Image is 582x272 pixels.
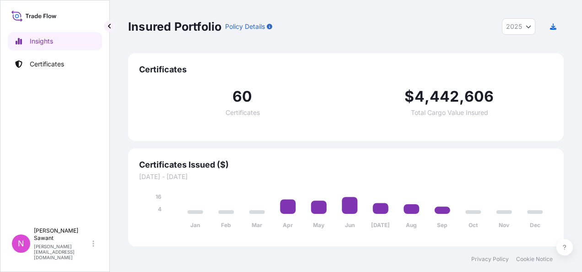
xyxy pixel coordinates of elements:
p: Insights [30,37,53,46]
tspan: 4 [158,206,162,212]
p: Policy Details [225,22,265,31]
a: Privacy Policy [471,256,509,263]
span: $ [404,89,414,104]
p: Insured Portfolio [128,19,221,34]
tspan: Dec [530,222,540,228]
tspan: Jan [190,222,200,228]
tspan: 16 [156,193,162,200]
tspan: May [313,222,325,228]
tspan: Mar [252,222,262,228]
span: Certificates [139,64,553,75]
span: N [18,239,24,248]
tspan: Aug [406,222,417,228]
a: Cookie Notice [516,256,553,263]
a: Insights [8,32,102,50]
tspan: Sep [437,222,447,228]
span: Total Cargo Value Insured [411,109,488,116]
span: 2025 [506,22,522,31]
button: Year Selector [502,18,535,35]
tspan: Oct [469,222,478,228]
a: Certificates [8,55,102,73]
span: 4 [415,89,425,104]
p: [PERSON_NAME] Sawant [34,227,91,242]
tspan: Feb [221,222,231,228]
tspan: Jun [345,222,355,228]
span: 442 [430,89,459,104]
span: Certificates [226,109,260,116]
tspan: [DATE] [371,222,390,228]
p: Certificates [30,60,64,69]
span: 606 [464,89,494,104]
span: , [459,89,464,104]
span: [DATE] - [DATE] [139,172,553,181]
tspan: Nov [499,222,510,228]
span: , [425,89,430,104]
span: 60 [232,89,252,104]
p: [PERSON_NAME][EMAIL_ADDRESS][DOMAIN_NAME] [34,244,91,260]
tspan: Apr [283,222,293,228]
span: Certificates Issued ($) [139,159,553,170]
